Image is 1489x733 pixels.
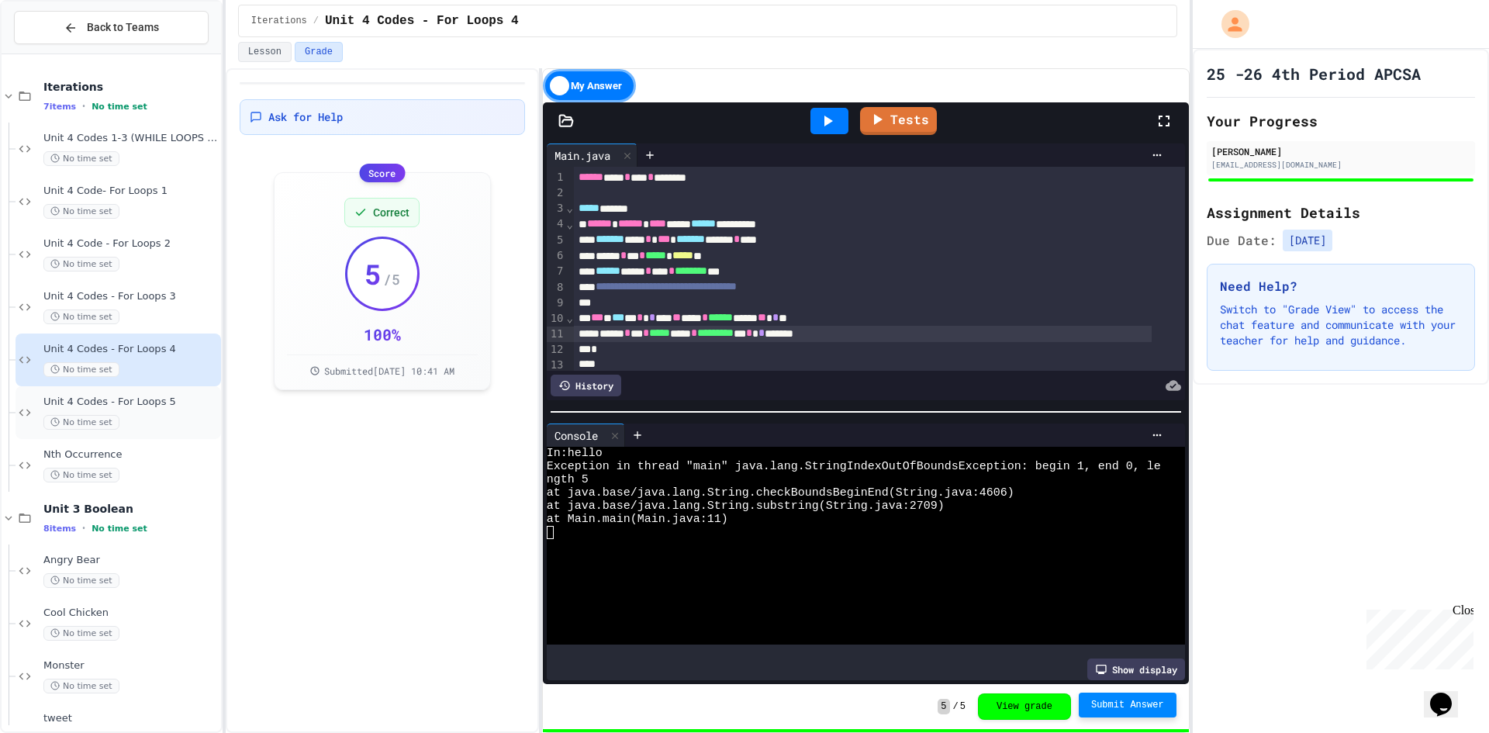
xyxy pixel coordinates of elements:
button: Grade [295,42,343,62]
div: 11 [547,327,566,342]
span: No time set [92,524,147,534]
span: No time set [43,309,119,324]
div: Main.java [547,143,637,167]
span: No time set [43,415,119,430]
button: Submit Answer [1079,693,1176,717]
span: Unit 3 Boolean [43,502,218,516]
div: My Account [1205,6,1253,42]
span: Unit 4 Codes 1-3 (WHILE LOOPS ONLY) [43,132,218,145]
div: 6 [547,248,566,264]
p: Switch to "Grade View" to access the chat feature and communicate with your teacher for help and ... [1220,302,1462,348]
span: No time set [43,468,119,482]
span: at Main.main(Main.java:11) [547,513,728,526]
span: 5 [938,699,949,714]
span: Unit 4 Codes - For Loops 5 [43,396,218,409]
h1: 25 -26 4th Period APCSA [1207,63,1421,85]
span: [DATE] [1283,230,1332,251]
span: No time set [43,204,119,219]
span: Fold line [566,218,574,230]
span: at java.base/java.lang.String.substring(String.java:2709) [547,500,945,513]
div: 3 [547,201,566,216]
div: Score [359,164,405,182]
div: Console [547,424,625,447]
span: Iterations [251,15,307,27]
iframe: chat widget [1424,671,1473,717]
div: 9 [547,296,566,311]
div: 8 [547,280,566,296]
div: 5 [547,233,566,248]
button: Back to Teams [14,11,209,44]
div: 12 [547,342,566,358]
span: Correct [373,205,409,220]
span: Unit 4 Code - For Loops 2 [43,237,218,251]
div: 4 [547,216,566,232]
div: 7 [547,264,566,279]
span: 5 [364,258,382,289]
div: History [551,375,621,396]
span: ngth 5 [547,473,589,486]
span: 8 items [43,524,76,534]
h2: Your Progress [1207,110,1475,132]
button: Lesson [238,42,292,62]
div: 13 [547,358,566,373]
span: Fold line [566,312,574,324]
span: Unit 4 Codes - For Loops 4 [43,343,218,356]
div: Console [547,427,606,444]
span: No time set [43,573,119,588]
span: Back to Teams [87,19,159,36]
div: Show display [1087,659,1185,680]
span: Submit Answer [1091,699,1164,711]
div: [PERSON_NAME] [1211,144,1470,158]
span: Due Date: [1207,231,1277,250]
span: In:hello [547,447,603,460]
span: No time set [43,151,119,166]
span: • [82,522,85,534]
span: Unit 4 Codes - For Loops 3 [43,290,218,303]
span: at java.base/java.lang.String.checkBoundsBeginEnd(String.java:4606) [547,486,1014,500]
div: [EMAIL_ADDRESS][DOMAIN_NAME] [1211,159,1470,171]
span: No time set [43,362,119,377]
div: 100 % [364,323,401,345]
span: Exception in thread "main" java.lang.StringIndexOutOfBoundsException: begin 1, end 0, le [547,460,1161,473]
div: 1 [547,170,566,185]
span: No time set [43,626,119,641]
iframe: chat widget [1360,603,1473,669]
span: Ask for Help [268,109,343,125]
span: Unit 4 Codes - For Loops 4 [325,12,519,30]
span: Nth Occurrence [43,448,218,462]
span: 5 [960,700,966,713]
span: No time set [92,102,147,112]
span: / [953,700,959,713]
span: No time set [43,679,119,693]
button: View grade [978,693,1071,720]
span: Monster [43,659,218,672]
span: Angry Bear [43,554,218,567]
span: Iterations [43,80,218,94]
span: • [82,100,85,112]
span: Unit 4 Code- For Loops 1 [43,185,218,198]
div: Main.java [547,147,618,164]
h3: Need Help? [1220,277,1462,296]
span: No time set [43,257,119,271]
span: / 5 [383,268,400,290]
h2: Assignment Details [1207,202,1475,223]
span: Fold line [566,202,574,214]
div: 2 [547,185,566,201]
span: 7 items [43,102,76,112]
span: Cool Chicken [43,607,218,620]
span: Submitted [DATE] 10:41 AM [324,365,454,377]
div: Chat with us now!Close [6,6,107,99]
span: tweet [43,712,218,725]
div: 10 [547,311,566,327]
span: / [313,15,319,27]
a: Tests [860,107,937,135]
